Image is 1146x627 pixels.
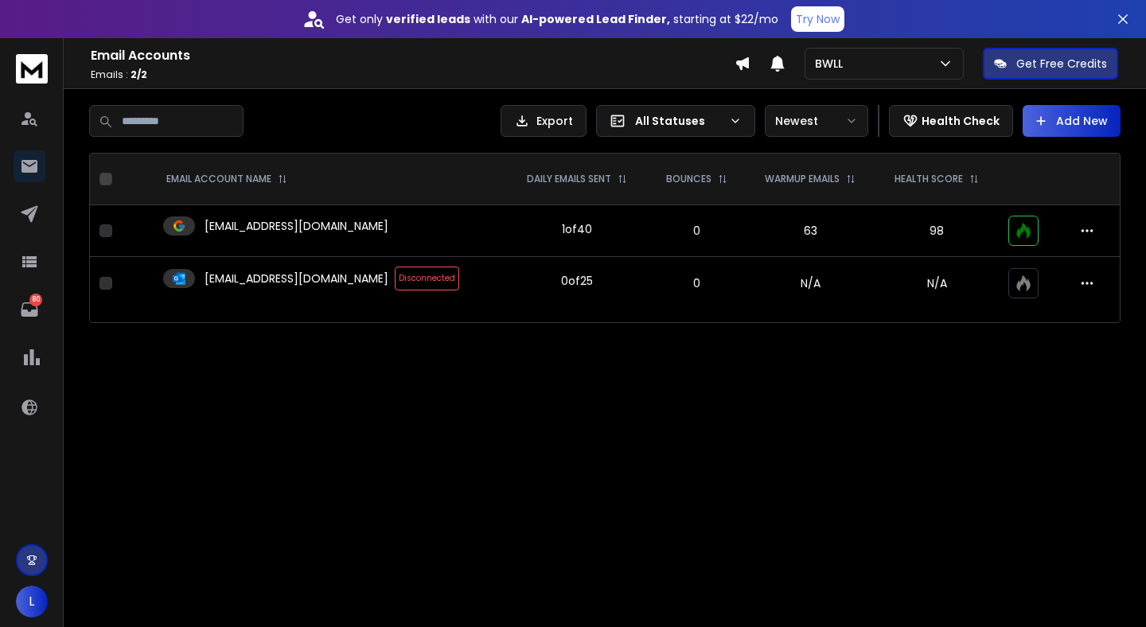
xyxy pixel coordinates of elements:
button: Try Now [791,6,844,32]
p: 80 [29,294,42,306]
h1: Email Accounts [91,46,735,65]
td: 98 [875,205,999,257]
p: WARMUP EMAILS [765,173,840,185]
button: L [16,586,48,617]
div: 0 of 25 [561,273,593,289]
p: Try Now [796,11,840,27]
button: Export [501,105,587,137]
strong: verified leads [386,11,470,27]
p: All Statuses [635,113,723,129]
p: BOUNCES [666,173,711,185]
p: HEALTH SCORE [895,173,963,185]
p: Get Free Credits [1016,56,1107,72]
p: Health Check [922,113,1000,129]
button: Get Free Credits [983,48,1118,80]
p: 0 [657,275,735,291]
img: logo [16,54,48,84]
p: N/A [885,275,989,291]
button: Health Check [889,105,1013,137]
td: N/A [745,257,875,310]
span: 2 / 2 [131,68,147,81]
p: BWLL [815,56,849,72]
a: 80 [14,294,45,325]
p: Get only with our starting at $22/mo [336,11,778,27]
div: EMAIL ACCOUNT NAME [166,173,287,185]
p: Emails : [91,68,735,81]
p: DAILY EMAILS SENT [527,173,611,185]
p: [EMAIL_ADDRESS][DOMAIN_NAME] [205,218,388,234]
div: 1 of 40 [562,221,592,237]
strong: AI-powered Lead Finder, [521,11,670,27]
p: 0 [657,223,735,239]
button: Newest [765,105,868,137]
span: Disconnected [395,267,459,290]
td: 63 [745,205,875,257]
button: Add New [1023,105,1121,137]
p: [EMAIL_ADDRESS][DOMAIN_NAME] [205,271,388,286]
